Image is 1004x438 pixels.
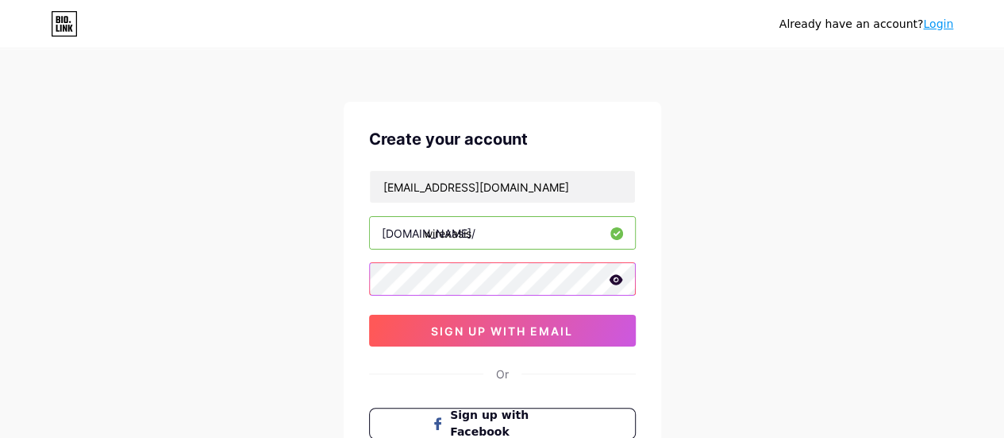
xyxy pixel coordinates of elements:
[370,171,635,203] input: Email
[923,17,953,30] a: Login
[431,324,573,338] span: sign up with email
[370,217,635,249] input: username
[496,366,509,382] div: Or
[382,225,475,242] div: [DOMAIN_NAME]/
[369,127,636,151] div: Create your account
[369,315,636,347] button: sign up with email
[779,16,953,33] div: Already have an account?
